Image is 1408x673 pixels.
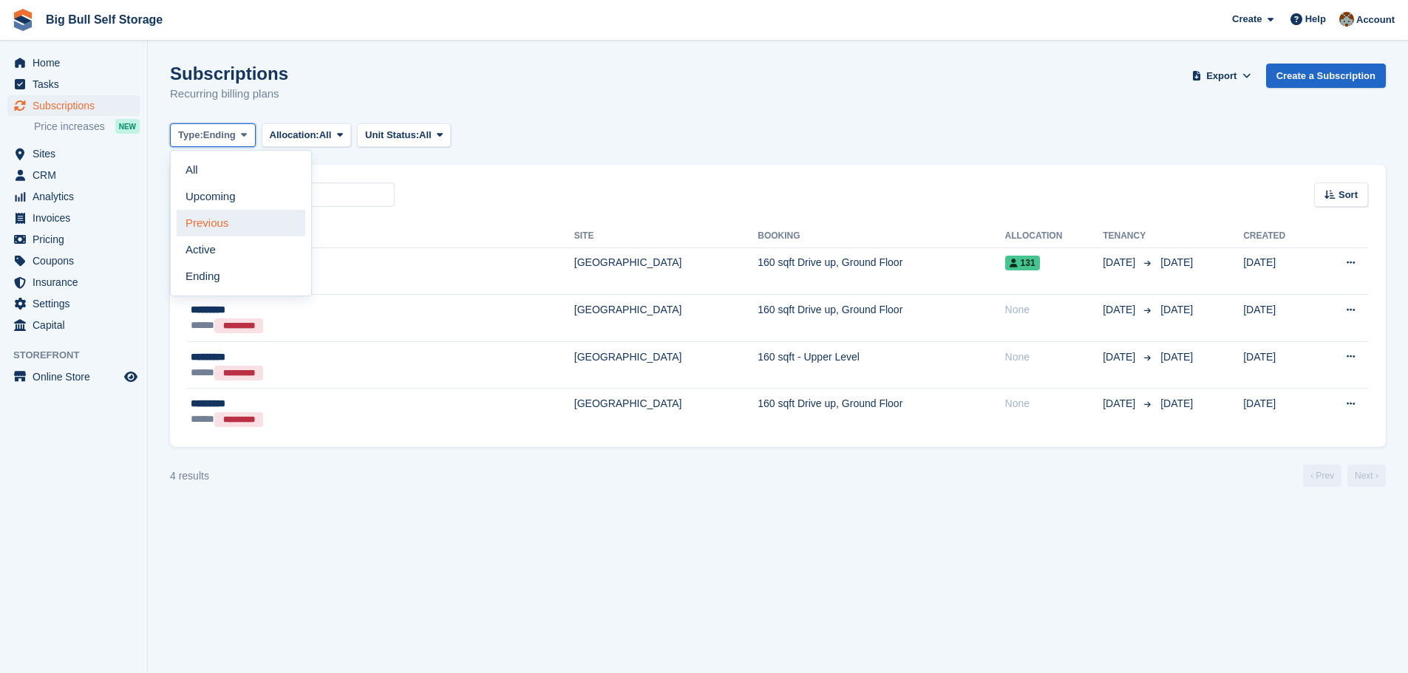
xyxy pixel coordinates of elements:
span: Help [1305,12,1326,27]
a: Price increases NEW [34,118,140,134]
td: [GEOGRAPHIC_DATA] [574,295,758,342]
a: menu [7,315,140,335]
span: Coupons [33,250,121,271]
a: menu [7,272,140,293]
a: menu [7,229,140,250]
a: Previous [1303,465,1341,487]
td: 160 sqft - Upper Level [758,341,1004,389]
a: Create a Subscription [1266,64,1386,88]
a: menu [7,74,140,95]
div: None [1005,302,1103,318]
button: Type: Ending [170,123,256,148]
a: Upcoming [177,183,305,210]
a: menu [7,165,140,185]
a: menu [7,143,140,164]
a: All [177,157,305,183]
a: Ending [177,263,305,290]
span: All [319,128,332,143]
a: menu [7,52,140,73]
span: [DATE] [1160,351,1193,363]
td: 160 sqft Drive up, Ground Floor [758,295,1004,342]
span: Home [33,52,121,73]
td: [DATE] [1243,295,1315,342]
a: Big Bull Self Storage [40,7,169,32]
span: [DATE] [1160,304,1193,315]
div: None [1005,396,1103,411]
a: Preview store [122,368,140,386]
td: 160 sqft Drive up, Ground Floor [758,389,1004,435]
a: menu [7,186,140,207]
a: menu [7,293,140,314]
td: [GEOGRAPHIC_DATA] [574,389,758,435]
span: 131 [1005,256,1040,270]
span: Price increases [34,120,105,134]
th: Tenancy [1103,225,1154,248]
span: Capital [33,315,121,335]
td: 160 sqft Drive up, Ground Floor [758,247,1004,295]
a: menu [7,95,140,116]
span: [DATE] [1103,396,1138,411]
span: [DATE] [1103,302,1138,318]
span: Tasks [33,74,121,95]
span: Allocation: [270,128,319,143]
td: [DATE] [1243,341,1315,389]
a: menu [7,208,140,228]
nav: Page [1300,465,1389,487]
th: Site [574,225,758,248]
a: menu [7,366,140,387]
button: Unit Status: All [357,123,451,148]
span: Storefront [13,348,147,363]
th: Customer [188,225,574,248]
span: Subscriptions [33,95,121,116]
td: [DATE] [1243,389,1315,435]
td: [DATE] [1243,247,1315,295]
span: Invoices [33,208,121,228]
th: Allocation [1005,225,1103,248]
h1: Subscriptions [170,64,288,83]
span: Export [1206,69,1237,83]
div: 4 results [170,468,209,484]
span: Sites [33,143,121,164]
span: [DATE] [1103,255,1138,270]
span: Settings [33,293,121,314]
span: Online Store [33,366,121,387]
span: [DATE] [1103,349,1138,365]
span: Pricing [33,229,121,250]
span: Sort [1339,188,1358,202]
button: Allocation: All [262,123,352,148]
a: menu [7,250,140,271]
a: Active [177,236,305,263]
button: Export [1189,64,1254,88]
a: Next [1347,465,1386,487]
div: NEW [115,119,140,134]
span: Type: [178,128,203,143]
span: Analytics [33,186,121,207]
th: Created [1243,225,1315,248]
img: stora-icon-8386f47178a22dfd0bd8f6a31ec36ba5ce8667c1dd55bd0f319d3a0aa187defe.svg [12,9,34,31]
span: [DATE] [1160,256,1193,268]
span: Insurance [33,272,121,293]
span: Ending [203,128,236,143]
span: [DATE] [1160,397,1193,409]
span: Unit Status: [365,128,419,143]
span: All [419,128,432,143]
p: Recurring billing plans [170,86,288,103]
span: Create [1232,12,1262,27]
th: Booking [758,225,1004,248]
img: Mike Llewellen Palmer [1339,12,1354,27]
td: [GEOGRAPHIC_DATA] [574,341,758,389]
span: Account [1356,13,1395,27]
div: None [1005,349,1103,365]
a: Previous [177,210,305,236]
span: CRM [33,165,121,185]
td: [GEOGRAPHIC_DATA] [574,247,758,295]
